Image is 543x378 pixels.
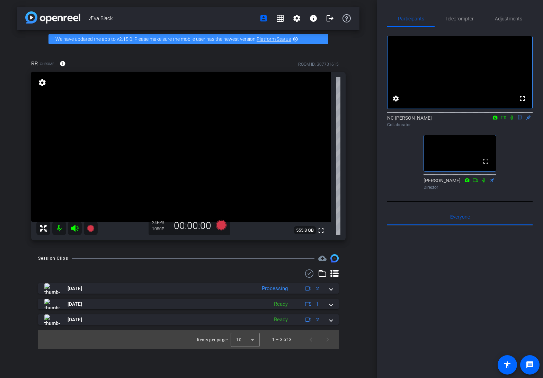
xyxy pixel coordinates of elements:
span: [DATE] [68,285,82,292]
img: thumb-nail [44,299,60,309]
mat-icon: settings [293,14,301,22]
div: Processing [258,285,291,293]
div: Items per page: [197,336,228,343]
div: 24 [152,220,169,225]
button: Next page [319,331,336,348]
img: Session clips [330,254,339,262]
span: Everyone [450,214,470,219]
div: [PERSON_NAME] [424,177,496,191]
span: RR [31,60,38,67]
div: NC [PERSON_NAME] [387,114,533,128]
span: 1 [316,301,319,308]
div: Collaborator [387,122,533,128]
mat-expansion-panel-header: thumb-nail[DATE]Ready2 [38,314,339,325]
mat-icon: fullscreen [482,157,490,165]
span: [DATE] [68,316,82,323]
mat-icon: fullscreen [518,94,526,103]
a: Platform Status [257,36,291,42]
mat-expansion-panel-header: thumb-nail[DATE]Ready1 [38,299,339,309]
span: Destinations for your clips [318,254,327,262]
div: Session Clips [38,255,68,262]
mat-icon: account_box [259,14,268,22]
mat-icon: settings [392,94,400,103]
div: ROOM ID: 307731615 [298,61,339,67]
span: [DATE] [68,301,82,308]
mat-icon: flip [516,114,524,120]
span: Adjustments [495,16,522,21]
mat-icon: cloud_upload [318,254,327,262]
mat-icon: info [309,14,318,22]
mat-icon: accessibility [503,361,511,369]
div: Ready [270,316,291,324]
mat-icon: highlight_off [293,36,298,42]
span: 2 [316,316,319,323]
img: thumb-nail [44,283,60,294]
span: 2 [316,285,319,292]
mat-icon: info [60,61,66,67]
mat-expansion-panel-header: thumb-nail[DATE]Processing2 [38,283,339,294]
mat-icon: fullscreen [317,226,325,234]
img: app-logo [25,11,80,24]
mat-icon: settings [37,79,47,87]
span: 555.8 GB [294,226,316,234]
span: Æva Black [89,11,255,25]
span: Chrome [40,61,54,66]
mat-icon: grid_on [276,14,284,22]
div: 00:00:00 [169,220,216,232]
span: Teleprompter [445,16,474,21]
div: We have updated the app to v2.15.0. Please make sure the mobile user has the newest version. [48,34,328,44]
img: thumb-nail [44,314,60,325]
div: 1 – 3 of 3 [272,336,292,343]
div: Ready [270,300,291,308]
mat-icon: message [526,361,534,369]
mat-icon: logout [326,14,334,22]
div: 1080P [152,226,169,232]
button: Previous page [303,331,319,348]
div: Director [424,184,496,191]
span: FPS [157,220,164,225]
span: Participants [398,16,424,21]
